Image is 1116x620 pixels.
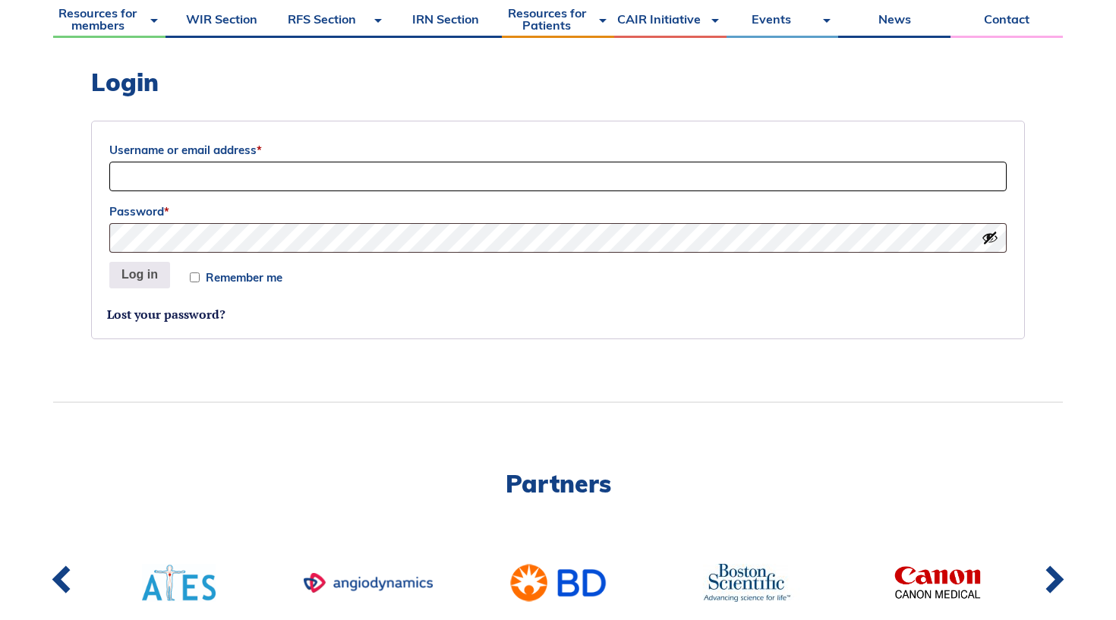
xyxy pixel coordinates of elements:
[109,262,170,289] button: Log in
[190,272,200,282] input: Remember me
[206,272,282,283] span: Remember me
[107,306,225,323] a: Lost your password?
[109,200,1007,223] label: Password
[91,68,1025,96] h2: Login
[109,139,1007,162] label: Username or email address
[53,471,1063,496] h2: Partners
[982,229,998,246] button: Show password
